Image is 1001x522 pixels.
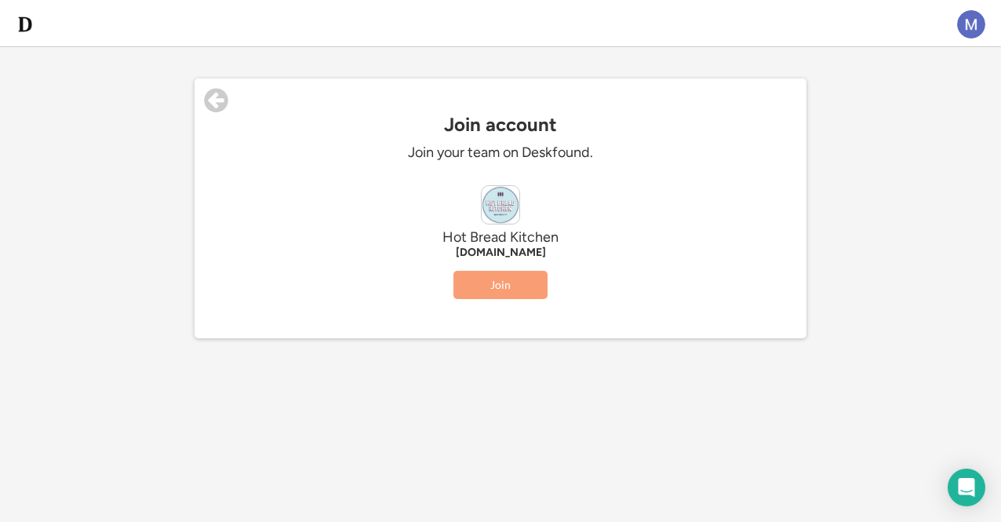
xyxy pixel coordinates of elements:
[16,15,35,34] img: d-whitebg.png
[265,246,736,259] div: [DOMAIN_NAME]
[948,469,985,506] div: Open Intercom Messenger
[482,186,519,224] img: hotbreadkitchen.org
[957,10,985,38] img: ACg8ocIBLAiGquzelpi6lQFsIenQWFY9XW5UQ-J0b3zwg7ymz5Igyg=s96-c
[265,228,736,246] div: Hot Bread Kitchen
[195,114,806,136] div: Join account
[265,144,736,162] div: Join your team on Deskfound.
[453,271,548,299] button: Join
